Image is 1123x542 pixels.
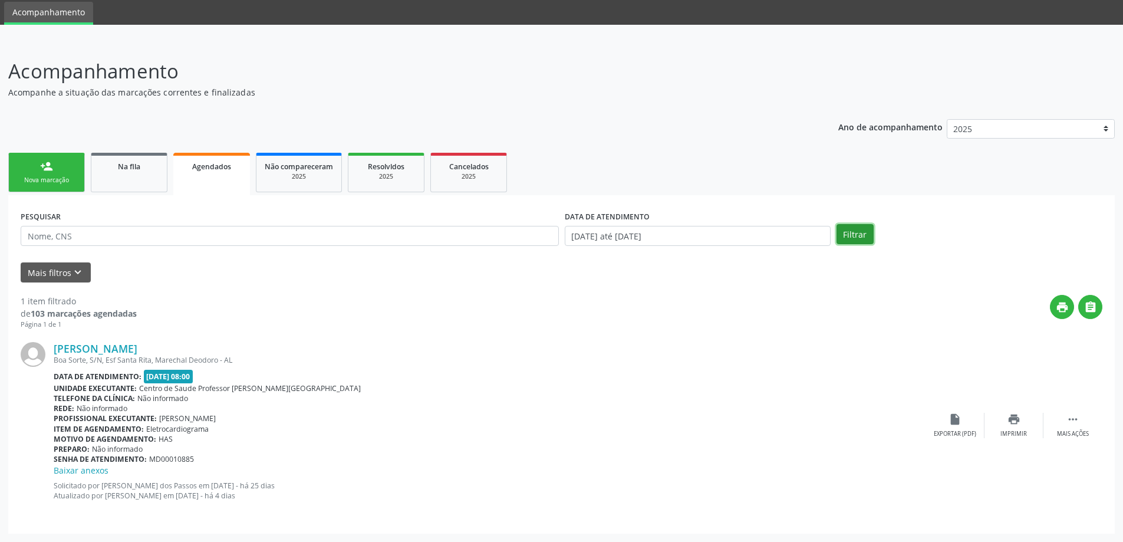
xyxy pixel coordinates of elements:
div: Boa Sorte, S/N, Esf Santa Rita, Marechal Deodoro - AL [54,355,926,365]
span: Não informado [137,393,188,403]
span: Não informado [92,444,143,454]
button: Filtrar [837,224,874,244]
div: 2025 [265,172,333,181]
div: Página 1 de 1 [21,320,137,330]
b: Profissional executante: [54,413,157,423]
b: Telefone da clínica: [54,393,135,403]
span: Centro de Saude Professor [PERSON_NAME][GEOGRAPHIC_DATA] [139,383,361,393]
p: Acompanhe a situação das marcações correntes e finalizadas [8,86,783,98]
span: Eletrocardiograma [146,424,209,434]
b: Motivo de agendamento: [54,434,156,444]
p: Solicitado por [PERSON_NAME] dos Passos em [DATE] - há 25 dias Atualizado por [PERSON_NAME] em [D... [54,481,926,501]
span: MD00010885 [149,454,194,464]
span: Na fila [118,162,140,172]
p: Ano de acompanhamento [838,119,943,134]
button: print [1050,295,1074,319]
div: 2025 [357,172,416,181]
div: 2025 [439,172,498,181]
button: Mais filtroskeyboard_arrow_down [21,262,91,283]
div: person_add [40,160,53,173]
b: Rede: [54,403,74,413]
p: Acompanhamento [8,57,783,86]
div: de [21,307,137,320]
button:  [1078,295,1102,319]
div: Mais ações [1057,430,1089,438]
div: Exportar (PDF) [934,430,976,438]
span: [PERSON_NAME] [159,413,216,423]
strong: 103 marcações agendadas [31,308,137,319]
span: Não compareceram [265,162,333,172]
input: Nome, CNS [21,226,559,246]
b: Data de atendimento: [54,372,141,382]
i: insert_drive_file [949,413,961,426]
i: keyboard_arrow_down [71,266,84,279]
div: Nova marcação [17,176,76,185]
i:  [1066,413,1079,426]
b: Unidade executante: [54,383,137,393]
span: Agendados [192,162,231,172]
span: HAS [159,434,173,444]
b: Senha de atendimento: [54,454,147,464]
i: print [1007,413,1020,426]
span: Cancelados [449,162,489,172]
span: Não informado [77,403,127,413]
div: 1 item filtrado [21,295,137,307]
b: Item de agendamento: [54,424,144,434]
span: [DATE] 08:00 [144,370,193,383]
i: print [1056,301,1069,314]
span: Resolvidos [368,162,404,172]
img: img [21,342,45,367]
b: Preparo: [54,444,90,454]
a: Acompanhamento [4,2,93,25]
label: DATA DE ATENDIMENTO [565,208,650,226]
a: Baixar anexos [54,465,108,476]
label: PESQUISAR [21,208,61,226]
div: Imprimir [1000,430,1027,438]
input: Selecione um intervalo [565,226,831,246]
a: [PERSON_NAME] [54,342,137,355]
i:  [1084,301,1097,314]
